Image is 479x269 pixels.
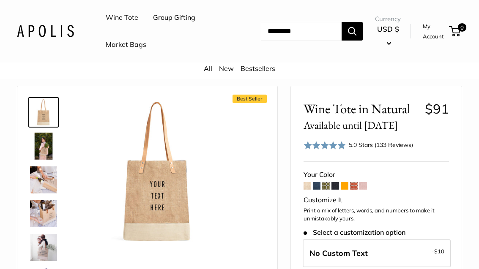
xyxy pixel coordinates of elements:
[304,168,449,181] div: Your Color
[425,101,449,117] span: $91
[450,26,460,36] a: 0
[28,198,59,229] a: Wine Tote in Natural
[349,140,413,149] div: 5.0 Stars (133 Reviews)
[219,64,234,73] a: New
[458,23,466,32] span: 0
[106,11,138,24] a: Wine Tote
[304,139,413,151] div: 5.0 Stars (133 Reviews)
[85,99,230,244] img: Wine Tote in Natural
[304,118,398,132] small: Available until [DATE]
[304,101,419,132] span: Wine Tote in Natural
[432,246,444,256] span: -
[233,95,267,103] span: Best Seller
[375,22,401,49] button: USD $
[434,248,444,255] span: $10
[261,22,342,41] input: Search...
[423,21,446,42] a: My Account
[309,248,368,258] span: No Custom Text
[377,24,399,33] span: USD $
[303,239,451,267] label: Leave Blank
[342,22,363,41] button: Search
[28,97,59,128] a: Wine Tote in Natural
[30,99,57,126] img: Wine Tote in Natural
[204,64,212,73] a: All
[375,13,401,25] span: Currency
[30,133,57,160] img: Wine Tote in Natural
[28,165,59,195] a: Wine Tote in Natural
[30,166,57,193] img: Wine Tote in Natural
[17,25,74,37] img: Apolis
[28,131,59,161] a: Wine Tote in Natural
[30,200,57,227] img: Wine Tote in Natural
[304,228,405,236] span: Select a customization option
[304,194,449,207] div: Customize It
[30,234,57,261] img: description_Carry it all for every occasion.
[304,207,449,223] p: Print a mix of letters, words, and numbers to make it unmistakably yours.
[153,11,195,24] a: Group Gifting
[241,64,275,73] a: Bestsellers
[106,38,146,51] a: Market Bags
[28,232,59,263] a: description_Carry it all for every occasion.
